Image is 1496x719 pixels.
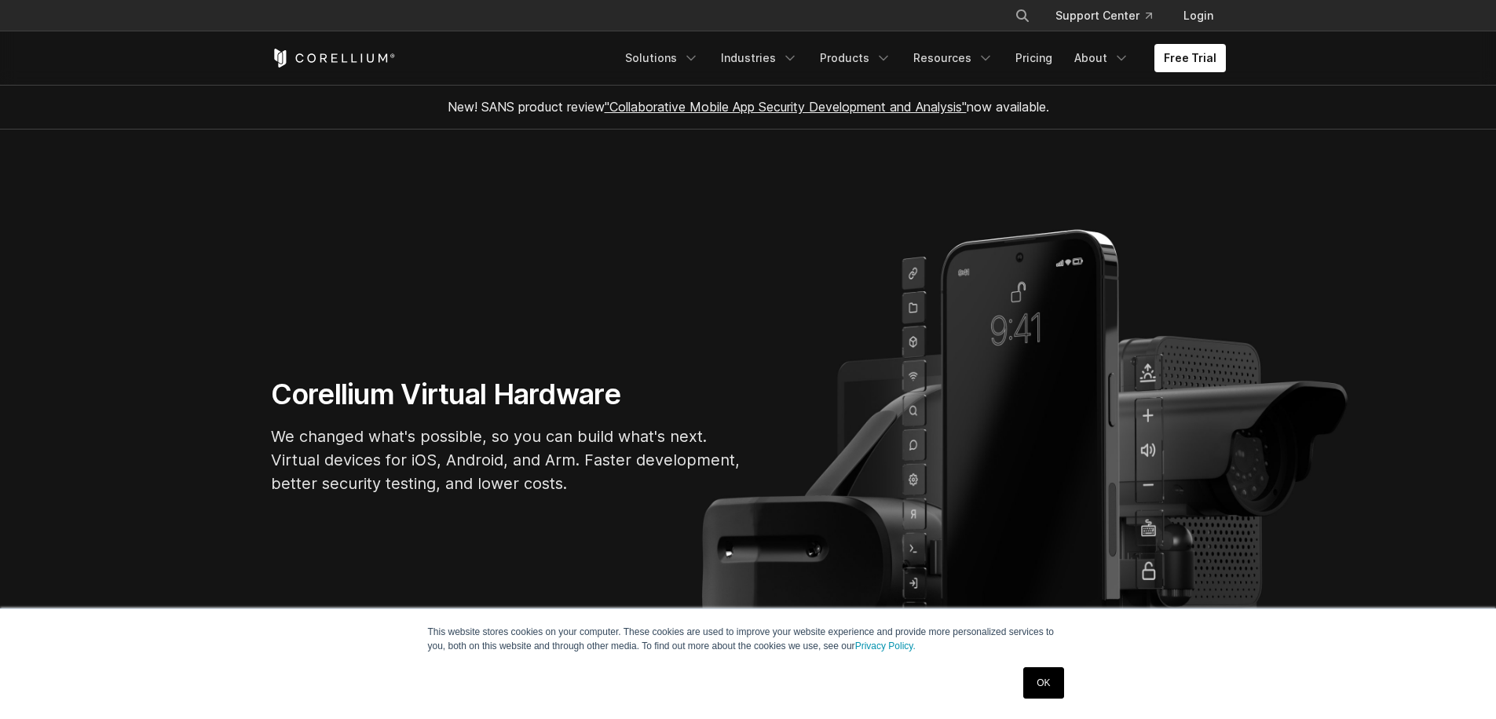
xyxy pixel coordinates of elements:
p: This website stores cookies on your computer. These cookies are used to improve your website expe... [428,625,1069,653]
a: Resources [904,44,1003,72]
a: Corellium Home [271,49,396,68]
a: About [1065,44,1139,72]
a: Privacy Policy. [855,641,916,651]
span: New! SANS product review now available. [448,99,1049,115]
a: Login [1171,2,1226,30]
a: OK [1023,667,1063,699]
a: Industries [711,44,807,72]
div: Navigation Menu [616,44,1226,72]
a: Free Trial [1154,44,1226,72]
a: Products [810,44,901,72]
a: Solutions [616,44,708,72]
button: Search [1008,2,1037,30]
p: We changed what's possible, so you can build what's next. Virtual devices for iOS, Android, and A... [271,425,742,495]
h1: Corellium Virtual Hardware [271,377,742,412]
a: Pricing [1006,44,1062,72]
div: Navigation Menu [996,2,1226,30]
a: Support Center [1043,2,1165,30]
a: "Collaborative Mobile App Security Development and Analysis" [605,99,967,115]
